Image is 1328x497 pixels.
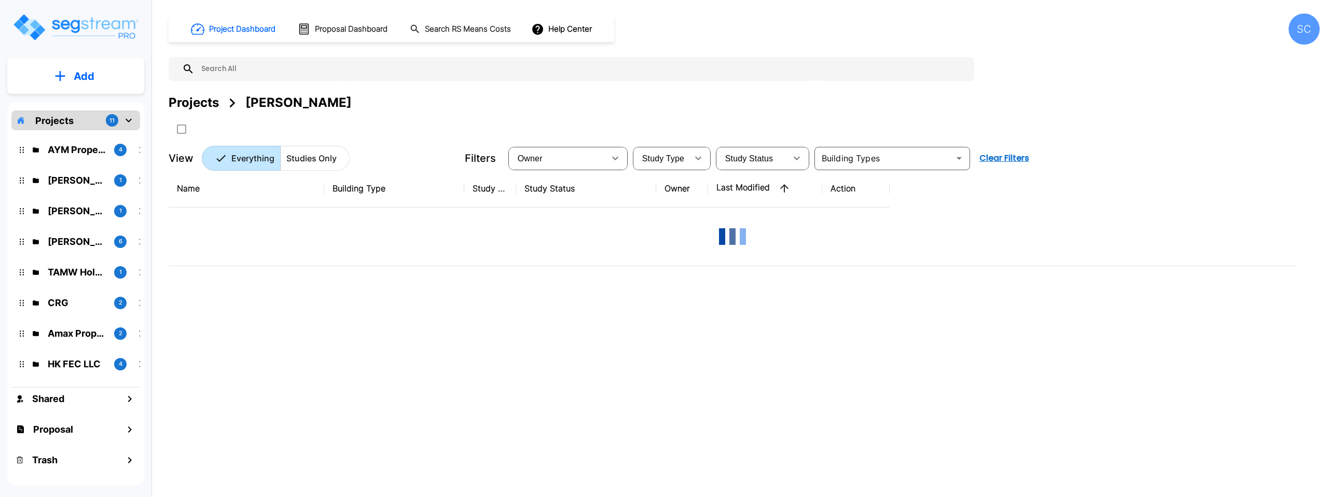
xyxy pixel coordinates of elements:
th: Building Type [324,170,464,208]
p: 4 [119,360,122,368]
th: Owner [656,170,708,208]
h1: Proposal [33,422,73,436]
input: Building Types [818,151,950,165]
p: Brandon Monsanto [48,204,106,218]
div: Projects [169,93,219,112]
th: Name [169,170,324,208]
span: Study Type [642,154,684,163]
input: Search All [195,57,969,81]
button: SelectAll [171,119,192,140]
h1: Search RS Means Costs [425,23,511,35]
img: Logo [12,12,139,42]
div: Select [510,144,605,173]
p: View [169,150,193,166]
p: Studies Only [286,152,337,164]
p: 1 [119,206,122,215]
p: Mike Powell [48,173,106,187]
p: 1 [119,176,122,185]
p: AYM Properties [48,143,106,157]
p: 6 [119,237,122,246]
th: Action [822,170,890,208]
p: CRG [48,296,106,310]
button: Help Center [529,19,596,39]
p: HK FEC LLC [48,357,106,371]
p: 2 [119,329,122,338]
button: Proposal Dashboard [294,18,393,40]
p: Everything [231,152,274,164]
th: Study Type [464,170,516,208]
p: Filters [465,150,496,166]
button: Studies Only [280,146,350,171]
p: Jordan Johnson [48,234,106,248]
h1: Project Dashboard [209,23,275,35]
p: Projects [35,114,74,128]
h1: Shared [32,392,64,406]
p: 11 [109,116,115,125]
p: 4 [119,145,122,154]
div: SC [1289,13,1320,45]
p: Add [74,68,94,84]
div: Select [635,144,688,173]
span: Study Status [725,154,773,163]
div: Platform [202,146,350,171]
th: Study Status [516,170,656,208]
button: Add [7,61,144,91]
div: Select [718,144,786,173]
p: 1 [119,268,122,277]
button: Search RS Means Costs [406,19,517,39]
button: Clear Filters [975,148,1033,169]
button: Open [952,151,966,165]
p: Amax Properties [48,326,106,340]
span: Owner [518,154,543,163]
button: Project Dashboard [187,18,281,40]
div: [PERSON_NAME] [245,93,352,112]
th: Last Modified [708,170,822,208]
p: 2 [119,298,122,307]
h1: Trash [32,453,58,467]
button: Everything [202,146,281,171]
p: TAMW Holdings LLC [48,265,106,279]
img: Loading [712,216,753,257]
h1: Proposal Dashboard [315,23,388,35]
